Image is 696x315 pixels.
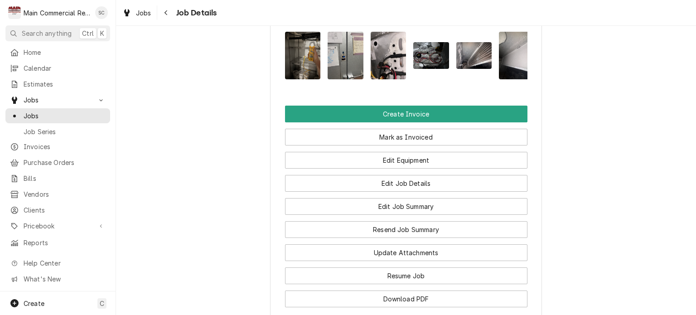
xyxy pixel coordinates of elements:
div: Main Commercial Refrigeration Service [24,8,90,18]
span: Vendors [24,189,106,199]
button: Edit Job Details [285,175,527,192]
img: B53oODjzTbuUqysQWrot [499,32,535,79]
span: Jobs [24,111,106,121]
a: Purchase Orders [5,155,110,170]
button: Edit Job Summary [285,198,527,215]
span: Home [24,48,106,57]
button: Resend Job Summary [285,221,527,238]
span: What's New [24,274,105,284]
span: Job Series [24,127,106,136]
div: Main Commercial Refrigeration Service's Avatar [8,6,21,19]
button: Create Invoice [285,106,527,122]
a: Reports [5,235,110,250]
span: Create [24,300,44,307]
div: Button Group Row [285,261,527,284]
button: Resume Job [285,267,527,284]
img: Q5oOXB3SAO3pljFIk2B7 [413,42,449,69]
div: Button Group Row [285,238,527,261]
div: Sharon Campbell's Avatar [95,6,108,19]
a: Invoices [5,139,110,154]
a: Calendar [5,61,110,76]
button: Mark as Invoiced [285,129,527,145]
div: M [8,6,21,19]
a: Go to Jobs [5,92,110,107]
div: Button Group Row [285,106,527,122]
span: Calendar [24,63,106,73]
button: Edit Equipment [285,152,527,169]
span: Reports [24,238,106,247]
div: Button Group [285,106,527,307]
span: Ctrl [82,29,94,38]
span: K [100,29,104,38]
a: Estimates [5,77,110,92]
button: Search anythingCtrlK [5,25,110,41]
div: Button Group Row [285,192,527,215]
div: Button Group Row [285,284,527,307]
span: Jobs [24,95,92,105]
a: Go to Help Center [5,256,110,271]
a: Bills [5,171,110,186]
span: Clients [24,205,106,215]
div: Button Group Row [285,145,527,169]
a: Jobs [119,5,155,20]
img: DElffwYRdCaYM3bxdQFq [285,32,321,79]
span: Search anything [22,29,72,38]
a: Clients [5,203,110,218]
a: Go to What's New [5,271,110,286]
div: Button Group Row [285,169,527,192]
a: Home [5,45,110,60]
a: Go to Pricebook [5,218,110,233]
span: Purchase Orders [24,158,106,167]
span: Estimates [24,79,106,89]
div: Button Group Row [285,215,527,238]
img: xTR4sxzjQhaWxWuw9hkA [371,32,406,79]
span: Jobs [136,8,151,18]
div: Attachments [285,16,527,87]
button: Update Attachments [285,244,527,261]
span: Attachments [285,24,527,87]
span: Help Center [24,258,105,268]
div: SC [95,6,108,19]
a: Job Series [5,124,110,139]
a: Jobs [5,108,110,123]
div: Button Group Row [285,122,527,145]
img: pUrxpDMVS6E2ey8xxmLz [328,32,363,79]
button: Download PDF [285,291,527,307]
span: C [100,299,104,308]
button: Navigate back [159,5,174,20]
span: Bills [24,174,106,183]
span: Pricebook [24,221,92,231]
span: Invoices [24,142,106,151]
img: zNef9IcZQpyQxNjIth20 [456,42,492,69]
span: Job Details [174,7,217,19]
a: Vendors [5,187,110,202]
